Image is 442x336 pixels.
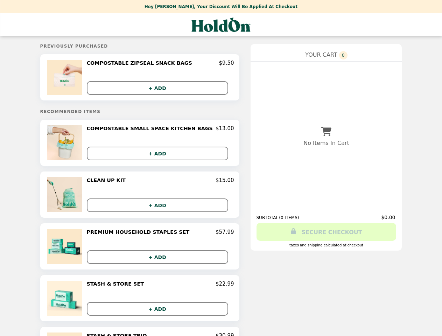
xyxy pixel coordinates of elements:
span: ( 0 ITEMS ) [279,215,299,220]
button: + ADD [87,198,228,212]
h2: CLEAN UP KIT [87,177,128,183]
span: $0.00 [381,215,396,220]
p: $13.00 [216,125,234,132]
button: + ADD [87,302,228,316]
h5: Recommended Items [40,109,240,114]
span: YOUR CART [305,51,337,58]
img: COMPOSTABLE ZIPSEAL SNACK BAGS [47,60,84,95]
h2: COMPOSTABLE ZIPSEAL SNACK BAGS [87,60,195,66]
h2: STASH & STORE SET [87,281,147,287]
h2: PREMIUM HOUSEHOLD STAPLES SET [87,229,192,235]
p: $57.99 [216,229,234,235]
button: + ADD [87,147,228,160]
p: $22.99 [216,281,234,287]
img: PREMIUM HOUSEHOLD STAPLES SET [47,229,84,264]
h2: COMPOSTABLE SMALL SPACE KITCHEN BAGS [87,125,216,132]
img: CLEAN UP KIT [47,177,84,212]
p: Hey [PERSON_NAME], your discount will be applied at checkout [145,4,297,9]
p: $15.00 [216,177,234,183]
p: $9.50 [219,60,234,66]
img: Brand Logo [192,17,251,32]
img: STASH & STORE SET [47,281,84,316]
img: COMPOSTABLE SMALL SPACE KITCHEN BAGS [47,125,84,160]
span: SUBTOTAL [256,215,279,220]
span: 0 [339,51,348,59]
p: No Items In Cart [303,140,349,146]
button: + ADD [87,81,228,95]
button: + ADD [87,250,228,264]
h5: Previously Purchased [40,44,240,49]
div: Taxes and Shipping calculated at checkout [256,243,396,247]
